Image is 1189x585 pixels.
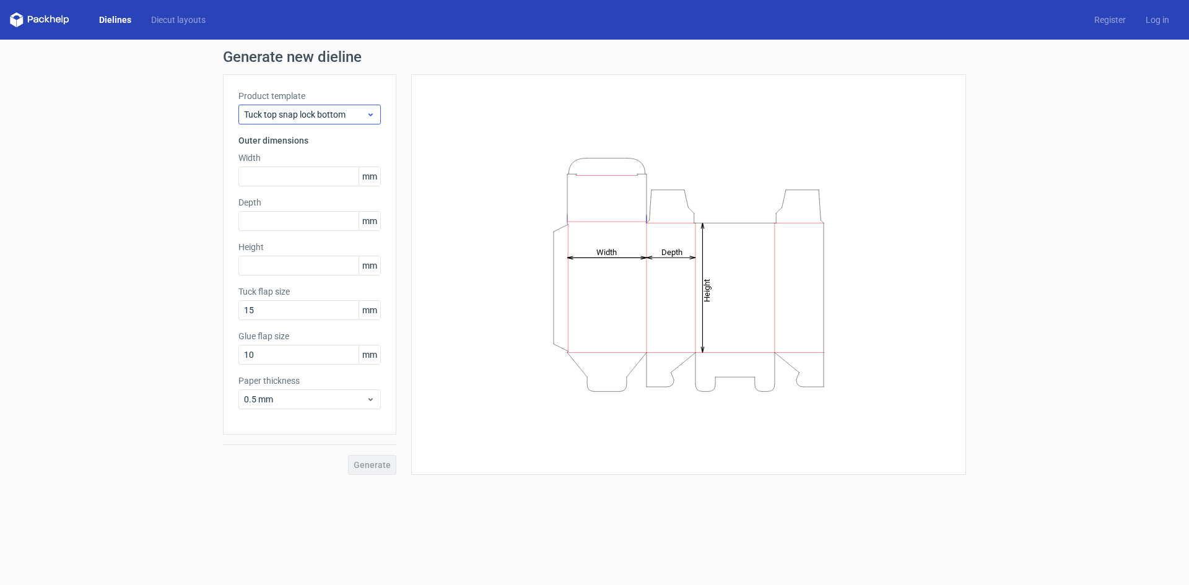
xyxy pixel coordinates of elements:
[359,256,380,275] span: mm
[238,152,381,164] label: Width
[238,196,381,209] label: Depth
[244,108,366,121] span: Tuck top snap lock bottom
[244,393,366,405] span: 0.5 mm
[702,279,712,301] tspan: Height
[359,167,380,186] span: mm
[238,90,381,102] label: Product template
[89,14,141,26] a: Dielines
[1084,14,1136,26] a: Register
[359,212,380,230] span: mm
[238,375,381,387] label: Paper thickness
[238,285,381,298] label: Tuck flap size
[596,247,617,256] tspan: Width
[238,134,381,147] h3: Outer dimensions
[223,50,966,64] h1: Generate new dieline
[1136,14,1179,26] a: Log in
[238,330,381,342] label: Glue flap size
[359,301,380,319] span: mm
[359,345,380,364] span: mm
[141,14,216,26] a: Diecut layouts
[238,241,381,253] label: Height
[661,247,682,256] tspan: Depth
